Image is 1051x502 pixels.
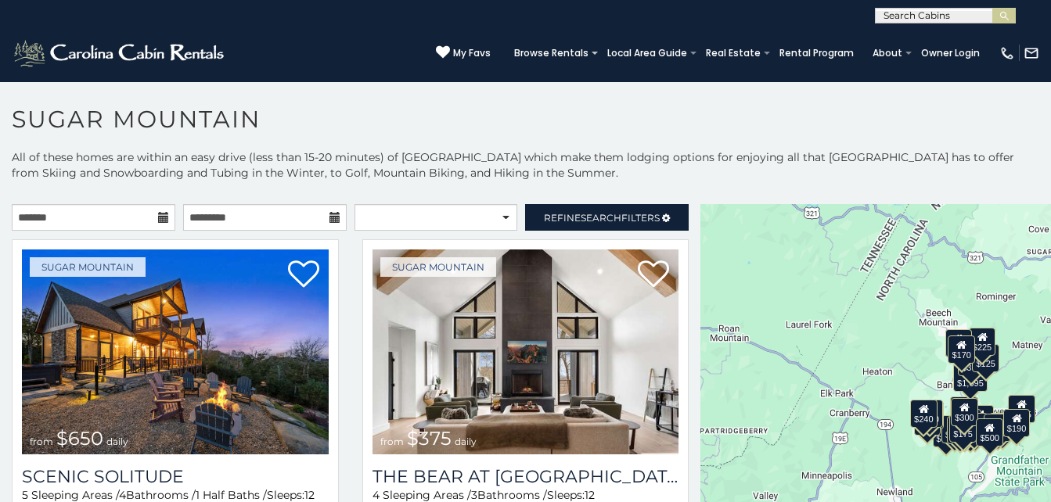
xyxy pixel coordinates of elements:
span: from [380,436,404,447]
div: $240 [910,400,937,428]
div: $240 [945,329,972,357]
span: 5 [22,488,28,502]
a: RefineSearchFilters [525,204,689,231]
a: Rental Program [772,42,862,64]
a: The Bear At [GEOGRAPHIC_DATA] [373,466,679,487]
div: $200 [966,405,993,433]
span: 3 [471,488,477,502]
span: Refine Filters [544,212,660,224]
a: My Favs [436,45,491,61]
span: 12 [585,488,595,502]
a: Add to favorites [638,259,669,292]
div: $190 [1003,409,1030,437]
div: $500 [977,418,1003,446]
a: from $375 daily [373,249,679,454]
span: $375 [407,427,452,450]
span: My Favs [453,46,491,60]
span: from [30,436,53,447]
span: daily [106,436,128,447]
a: About [865,42,910,64]
img: 1758811181_thumbnail.jpeg [22,249,329,454]
span: 4 [373,488,380,502]
div: $155 [1009,395,1035,423]
div: $175 [949,414,976,443]
a: Add to favorites [288,259,319,292]
span: 1 Half Baths / [196,488,267,502]
span: 12 [304,488,315,502]
div: $125 [973,344,999,372]
img: White-1-2.png [12,38,229,69]
div: $170 [948,335,975,364]
span: Search [581,212,621,224]
img: 1714387646_thumbnail.jpeg [373,249,679,454]
div: $195 [984,414,1011,442]
span: $650 [56,427,103,450]
span: 4 [119,488,126,502]
span: daily [455,436,477,447]
img: phone-regular-white.png [999,45,1015,61]
a: Local Area Guide [599,42,695,64]
div: $155 [947,416,974,444]
img: mail-regular-white.png [1024,45,1039,61]
div: $190 [951,396,977,425]
a: Browse Rentals [506,42,596,64]
a: Owner Login [913,42,988,64]
div: $300 [951,398,977,426]
div: $225 [969,328,995,356]
a: Scenic Solitude [22,466,329,487]
a: Sugar Mountain [30,257,146,277]
a: Sugar Mountain [380,257,496,277]
h3: The Bear At Sugar Mountain [373,466,679,487]
div: $1,095 [953,364,988,392]
a: Real Estate [698,42,768,64]
a: from $650 daily [22,249,329,454]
